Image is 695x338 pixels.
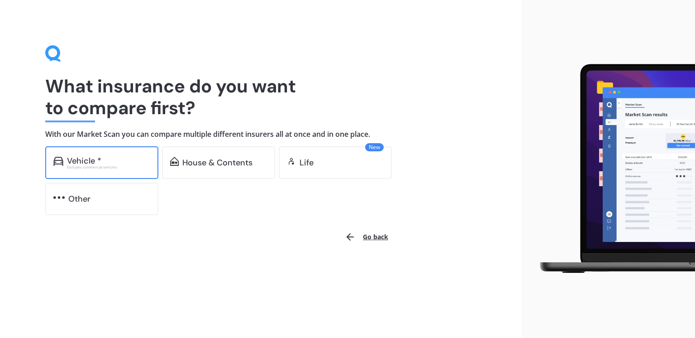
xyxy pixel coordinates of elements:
[45,130,476,139] h4: With our Market Scan you can compare multiple different insurers all at once and in one place.
[528,59,695,278] img: laptop.webp
[287,157,296,166] img: life.f720d6a2d7cdcd3ad642.svg
[170,157,179,166] img: home-and-contents.b802091223b8502ef2dd.svg
[339,226,394,248] button: Go back
[68,194,90,203] div: Other
[53,193,65,202] img: other.81dba5aafe580aa69f38.svg
[67,165,150,169] div: Excludes commercial vehicles
[300,158,314,167] div: Life
[45,75,476,119] h1: What insurance do you want to compare first?
[365,143,384,151] span: New
[53,157,63,166] img: car.f15378c7a67c060ca3f3.svg
[182,158,252,167] div: House & Contents
[67,156,101,165] div: Vehicle *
